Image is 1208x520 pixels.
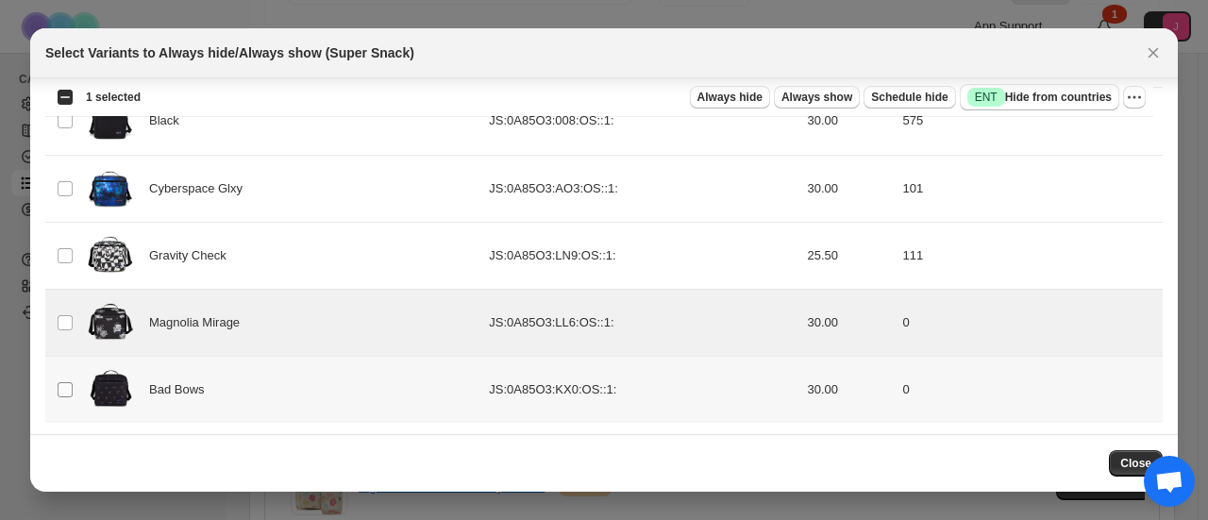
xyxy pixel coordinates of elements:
img: JS0A85O3AO3-FRONT.png [87,161,134,216]
span: Bad Bows [149,380,214,399]
td: JS:0A85O3:008:OS::1: [483,88,801,155]
span: Cyberspace Glxy [149,179,253,198]
td: 30.00 [801,88,897,155]
span: Close [1120,456,1151,471]
span: Always hide [697,90,763,105]
td: JS:0A85O3:AO3:OS::1: [483,155,801,222]
button: Close [1109,450,1163,477]
img: JS0A85O3LL6-FRONT.webp [87,295,134,350]
img: JS0A85O3008-FRONT.png [87,93,134,148]
img: JS0A85O3KX0-FRONT.png [87,362,134,417]
td: 0 [898,289,1163,356]
span: ENT [975,90,998,105]
td: 30.00 [801,356,897,423]
button: SuccessENTHide from countries [960,84,1119,110]
td: 111 [898,222,1163,289]
span: Schedule hide [871,90,948,105]
button: Schedule hide [864,86,955,109]
button: Always hide [690,86,770,109]
td: 25.50 [801,222,897,289]
span: 1 selected [86,90,141,105]
td: 101 [898,155,1163,222]
img: JS0A85O3LN9-FRONT.webp [87,228,134,283]
td: 575 [898,88,1163,155]
span: Gravity Check [149,246,236,265]
td: 30.00 [801,155,897,222]
td: 30.00 [801,289,897,356]
button: Close [1140,40,1166,66]
h2: Select Variants to Always hide/Always show (Super Snack) [45,43,414,62]
button: More actions [1123,86,1146,109]
span: Black [149,111,190,130]
td: 0 [898,356,1163,423]
span: Hide from countries [967,88,1112,107]
td: JS:0A85O3:LL6:OS::1: [483,289,801,356]
a: Open chat [1144,456,1195,507]
span: Magnolia Mirage [149,313,250,332]
button: Always show [774,86,860,109]
span: Always show [781,90,852,105]
td: JS:0A85O3:LN9:OS::1: [483,222,801,289]
td: JS:0A85O3:KX0:OS::1: [483,356,801,423]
